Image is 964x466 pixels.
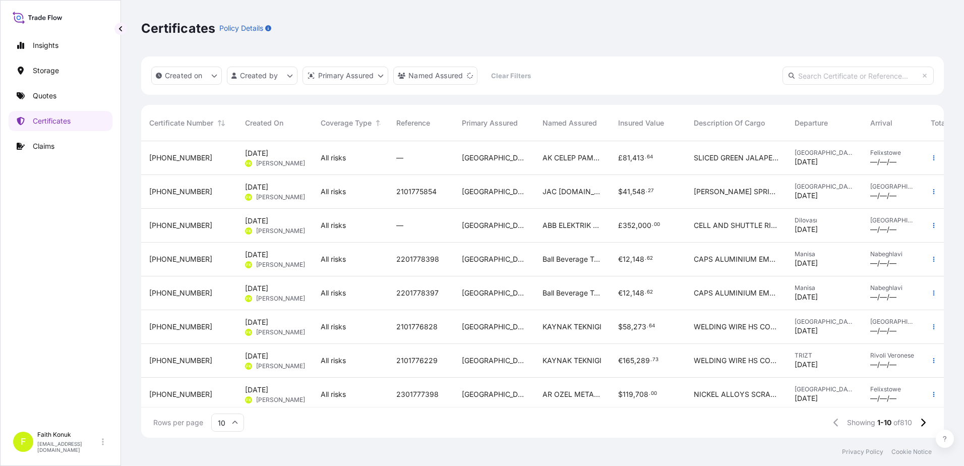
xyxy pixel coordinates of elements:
span: 119 [623,391,633,398]
span: , [630,188,632,195]
span: KAYNAK TEKNIGI [543,322,601,332]
span: [PHONE_NUMBER] [149,288,212,298]
span: 2101775854 [396,187,437,197]
span: £ [618,222,623,229]
span: Coverage Type [321,118,372,128]
span: All risks [321,220,346,230]
span: Dilovası [795,216,854,224]
span: 58 [623,323,631,330]
span: 81 [623,154,630,161]
p: Certificates [141,20,215,36]
span: SLICED GREEN JALAPENO PEPPERS 480 G 21 PALLET 5040 TRAY 30 240 Jar Total Net Kg 14 515 20 Kg Tota... [694,153,778,163]
span: 64 [647,155,653,159]
span: [DATE] [245,317,268,327]
p: Named Assured [408,71,463,81]
span: Departure [795,118,828,128]
span: All risks [321,356,346,366]
a: Quotes [9,86,112,106]
span: [PERSON_NAME] [256,193,305,201]
span: ABB ELEKTRIK SANAYI A.S. [543,220,602,230]
span: Named Assured [543,118,597,128]
span: , [631,323,633,330]
a: Claims [9,136,112,156]
span: . [646,189,647,193]
button: Clear Filters [483,68,539,84]
span: . [647,324,648,328]
span: . [645,257,646,260]
p: Faith Konuk [37,431,100,439]
a: Insights [9,35,112,55]
span: [DATE] [245,250,268,260]
span: NICKEL ALLOYS SCRAP 9 PACKAGES 7791 KGS MRKU 7100089 INSURANCE PREMIUM USD 110 TAX INCLUDED [694,389,778,399]
span: FK [246,361,251,371]
span: [DATE] [795,258,818,268]
span: Ball Beverage Turkey Paketleme A.S. [543,288,602,298]
span: Insured Value [618,118,664,128]
span: FK [246,260,251,270]
span: [GEOGRAPHIC_DATA] [462,288,526,298]
span: [PERSON_NAME] [256,362,305,370]
span: Created On [245,118,283,128]
span: [PHONE_NUMBER] [149,187,212,197]
span: 548 [632,188,645,195]
span: [DATE] [245,216,268,226]
p: Primary Assured [318,71,374,81]
a: Storage [9,61,112,81]
span: Rows per page [153,418,203,428]
span: £ [618,154,623,161]
span: FK [246,327,251,337]
span: [GEOGRAPHIC_DATA] [462,322,526,332]
span: [GEOGRAPHIC_DATA] [870,216,915,224]
span: [PERSON_NAME] [256,295,305,303]
span: Nabeghlavi [870,250,915,258]
button: Sort [215,117,227,129]
span: CAPS ALUMINIUM EMPTY BEVERAGE CANS 18 KAP 2 396 93 KG 53 EF 460 53 ACA 207 INSURANCE PREMIUM USD ... [694,288,778,298]
span: $ [618,188,623,195]
span: [GEOGRAPHIC_DATA] [870,318,915,326]
span: All risks [321,322,346,332]
span: FK [246,294,251,304]
span: — [396,153,403,163]
span: Felixstowe [870,385,915,393]
span: 62 [647,290,653,294]
span: [GEOGRAPHIC_DATA] [795,183,854,191]
a: Privacy Policy [842,448,883,456]
span: All risks [321,187,346,197]
p: Cookie Notice [891,448,932,456]
span: 00 [654,223,660,226]
span: —/—/— [870,393,896,403]
span: [GEOGRAPHIC_DATA] [462,187,526,197]
p: Storage [33,66,59,76]
span: [GEOGRAPHIC_DATA] [462,389,526,399]
span: Ball Beverage Turkey Paketleme A.S. [543,254,602,264]
span: Showing [847,418,875,428]
span: Certificate Number [149,118,213,128]
span: Nabeghlavi [870,284,915,292]
span: [GEOGRAPHIC_DATA] [462,153,526,163]
span: [DATE] [795,157,818,167]
span: FK [246,226,251,236]
span: Total [931,118,947,128]
span: All risks [321,288,346,298]
span: Felixstowe [870,149,915,157]
span: FK [246,158,251,168]
input: Search Certificate or Reference... [782,67,934,85]
span: —/—/— [870,258,896,268]
button: distributor Filter options [303,67,388,85]
span: 2101776229 [396,356,438,366]
span: AK CELEP PAMUK GIDA TARIM ÜRÜNLERİ TEKSTİL VE TURZIM [DOMAIN_NAME] STI [543,153,602,163]
span: 41 [623,188,630,195]
span: [GEOGRAPHIC_DATA] [870,183,915,191]
button: createdBy Filter options [227,67,297,85]
span: [GEOGRAPHIC_DATA] [795,149,854,157]
p: Insights [33,40,58,50]
span: [PERSON_NAME] [256,396,305,404]
span: , [630,154,632,161]
span: [DATE] [245,351,268,361]
span: 73 [652,358,658,362]
span: 1-10 [877,418,891,428]
span: —/—/— [870,157,896,167]
span: [PHONE_NUMBER] [149,153,212,163]
span: [PHONE_NUMBER] [149,356,212,366]
span: . [649,392,650,395]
